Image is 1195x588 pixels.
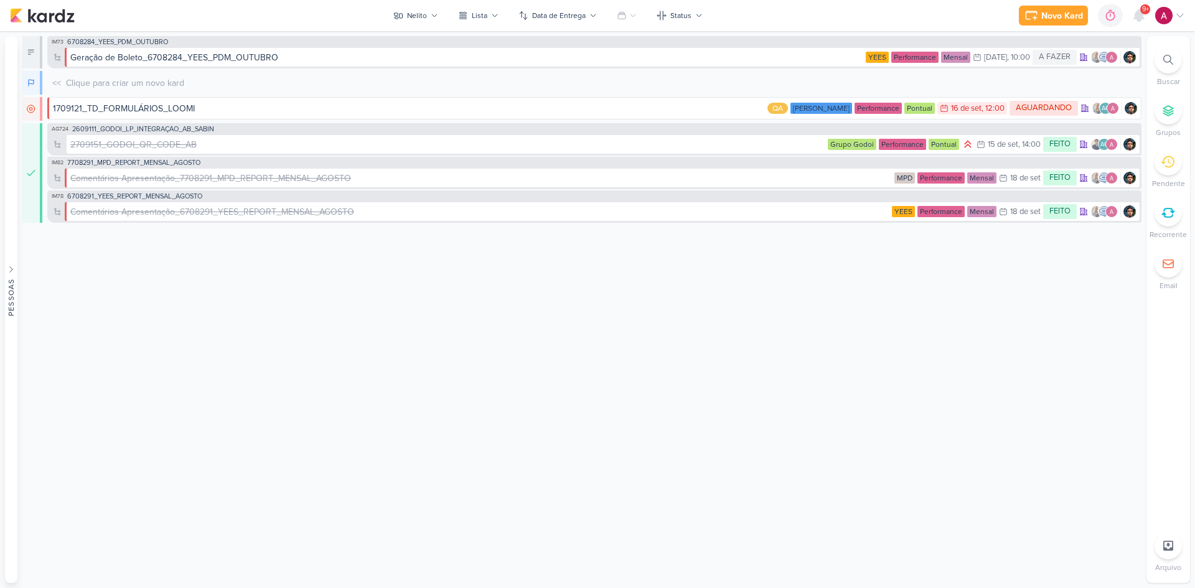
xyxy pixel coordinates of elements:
[1090,205,1103,218] img: Iara Santos
[67,39,168,45] span: 6708284_YEES_PDM_OUTUBRO
[1092,102,1122,114] div: Colaboradores: Iara Santos, Aline Gimenez Graciano, Alessandra Gomes
[917,206,965,217] div: Performance
[1100,142,1108,148] p: AG
[50,159,65,166] span: IM82
[1105,205,1118,218] img: Alessandra Gomes
[70,172,351,185] div: Comentários Apresentação_7708291_MPD_REPORT_MENSAL_AGOSTO
[1102,106,1110,112] p: AG
[72,126,214,133] span: 2609111_GODOI_LP_INTEGRAÇÃO_AB_SABIN
[1123,172,1136,184] div: Responsável: Nelito Junior
[5,36,17,583] button: Pessoas
[6,278,17,315] div: Pessoas
[1146,46,1190,87] li: Ctrl + F
[1098,51,1110,63] img: Caroline Traven De Andrade
[790,103,852,114] div: Teixeira Duarte
[967,206,996,217] div: Mensal
[1043,204,1077,219] div: FEITO
[1155,562,1181,573] p: Arquivo
[951,105,982,113] div: 16 de set
[855,103,902,114] div: Performance
[984,54,1007,62] div: [DATE]
[866,52,889,63] div: YEES
[70,138,197,151] div: 2709151_GODOI_QR_CODE_AB
[50,39,65,45] span: IM73
[1098,205,1110,218] img: Caroline Traven De Andrade
[1123,51,1136,63] div: Responsável: Nelito Junior
[1018,141,1041,149] div: , 14:00
[22,123,42,223] div: Finalizado
[53,102,765,115] div: 1709121_TD_FORMULÁRIOS_LOOMI
[904,103,935,114] div: Pontual
[1090,172,1121,184] div: Colaboradores: Iara Santos, Caroline Traven De Andrade, Alessandra Gomes
[967,172,996,184] div: Mensal
[22,71,42,95] div: Em Andamento
[988,141,1018,149] div: 15 de set
[1160,280,1178,291] p: Email
[70,51,278,64] div: Geração de Boleto_6708284_YEES_PDM_OUTUBRO
[892,206,915,217] div: YEES
[1010,101,1078,116] div: AGUARDANDO
[1123,205,1136,218] div: Responsável: Nelito Junior
[1041,9,1083,22] div: Novo Kard
[1010,174,1041,182] div: 18 de set
[22,97,42,121] div: Em Espera
[1090,138,1121,151] div: Colaboradores: Levy Pessoa, Aline Gimenez Graciano, Alessandra Gomes
[1033,50,1077,65] div: A FAZER
[1105,51,1118,63] img: Alessandra Gomes
[1123,138,1136,151] div: Responsável: Nelito Junior
[70,51,863,64] div: Geração de Boleto_6708284_YEES_PDM_OUTUBRO
[1090,51,1121,63] div: Colaboradores: Iara Santos, Caroline Traven De Andrade, Alessandra Gomes
[67,193,202,200] span: 6708291_YEES_REPORT_MENSAL_AGOSTO
[70,138,825,151] div: 2709151_GODOI_QR_CODE_AB
[70,205,889,218] div: Comentários Apresentação_6708291_YEES_REPORT_MENSAL_AGOSTO
[1090,172,1103,184] img: Iara Santos
[70,172,892,185] div: Comentários Apresentação_7708291_MPD_REPORT_MENSAL_AGOSTO
[929,139,959,150] div: Pontual
[941,52,970,63] div: Mensal
[828,139,876,150] div: Grupo Godoi
[1043,137,1077,152] div: FEITO
[1123,51,1136,63] img: Nelito Junior
[1090,51,1103,63] img: Iara Santos
[1092,102,1104,114] img: Iara Santos
[1150,229,1187,240] p: Recorrente
[891,52,939,63] div: Performance
[1105,172,1118,184] img: Alessandra Gomes
[1157,76,1180,87] p: Buscar
[1090,205,1121,218] div: Colaboradores: Iara Santos, Caroline Traven De Andrade, Alessandra Gomes
[67,159,200,166] span: 7708291_MPD_REPORT_MENSAL_AGOSTO
[1099,102,1112,114] div: Aline Gimenez Graciano
[70,205,354,218] div: Comentários Apresentação_6708291_YEES_REPORT_MENSAL_AGOSTO
[1125,102,1137,114] div: Responsável: Nelito Junior
[1125,102,1137,114] img: Nelito Junior
[1019,6,1088,26] button: Novo Kard
[1043,170,1077,185] div: FEITO
[22,36,42,68] div: A Fazer
[962,138,974,151] div: Prioridade Alta
[53,102,195,115] div: 1709121_TD_FORMULÁRIOS_LOOMI
[1098,138,1110,151] div: Aline Gimenez Graciano
[1156,127,1181,138] p: Grupos
[917,172,965,184] div: Performance
[1105,138,1118,151] img: Alessandra Gomes
[1155,7,1173,24] img: Alessandra Gomes
[982,105,1005,113] div: , 12:00
[1142,4,1149,14] span: 9+
[1152,178,1185,189] p: Pendente
[1123,205,1136,218] img: Nelito Junior
[50,126,70,133] span: AG724
[10,8,75,23] img: kardz.app
[1123,138,1136,151] img: Nelito Junior
[894,172,915,184] div: MPD
[879,139,926,150] div: Performance
[767,103,788,114] div: QA
[1090,138,1103,151] img: Levy Pessoa
[1107,102,1119,114] img: Alessandra Gomes
[1123,172,1136,184] img: Nelito Junior
[1010,208,1041,216] div: 18 de set
[50,193,65,200] span: IM78
[1007,54,1030,62] div: , 10:00
[1098,172,1110,184] img: Caroline Traven De Andrade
